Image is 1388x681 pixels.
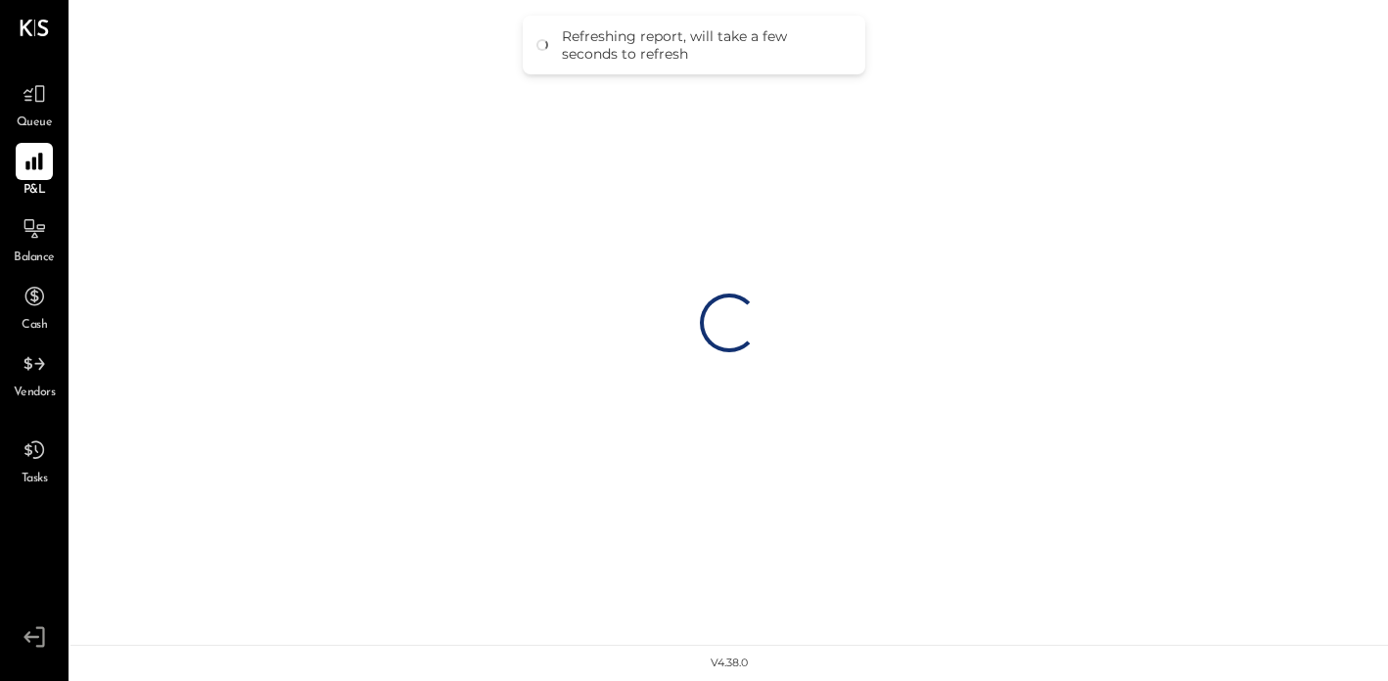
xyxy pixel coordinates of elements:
[22,471,48,488] span: Tasks
[1,143,68,200] a: P&L
[17,114,53,132] span: Queue
[14,250,55,267] span: Balance
[1,75,68,132] a: Queue
[1,278,68,335] a: Cash
[1,431,68,488] a: Tasks
[14,385,56,402] span: Vendors
[711,656,748,671] div: v 4.38.0
[1,345,68,402] a: Vendors
[562,27,846,63] div: Refreshing report, will take a few seconds to refresh
[22,317,47,335] span: Cash
[23,182,46,200] span: P&L
[1,210,68,267] a: Balance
